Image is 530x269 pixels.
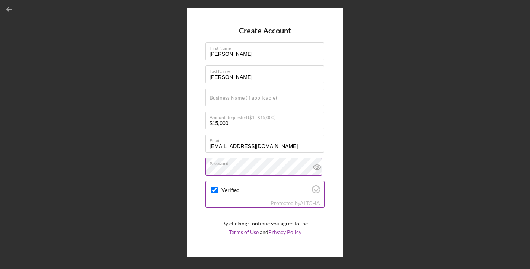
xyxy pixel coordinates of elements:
label: Email [210,135,324,143]
label: Verified [221,187,310,193]
a: Privacy Policy [268,229,301,235]
h4: Create Account [239,26,291,35]
label: Business Name (if applicable) [210,95,277,101]
label: Password [210,158,324,166]
a: Visit Altcha.org [300,200,320,206]
label: First Name [210,43,324,51]
p: By clicking Continue you agree to the and [222,220,308,236]
div: Protected by [271,200,320,206]
label: Last Name [210,66,324,74]
a: Visit Altcha.org [312,188,320,195]
a: Terms of Use [229,229,259,235]
label: Amount Requested ($1 - $15,000) [210,112,324,120]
